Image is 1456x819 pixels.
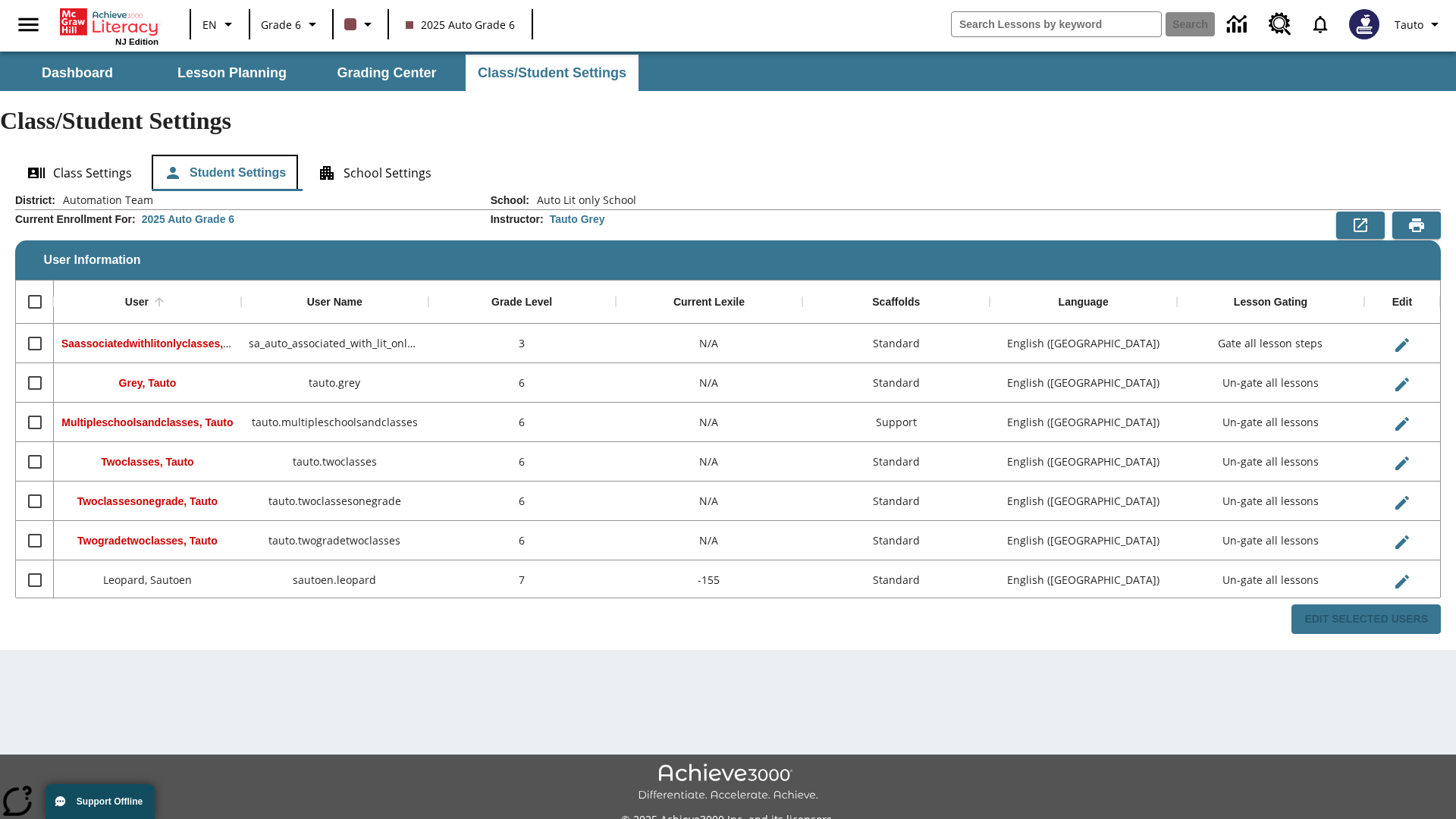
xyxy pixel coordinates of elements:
div: 6 [428,521,616,560]
span: Automation Team [55,193,153,208]
div: Scaffolds [872,296,920,309]
button: Edit User [1387,330,1417,360]
div: English (US) [990,521,1177,560]
button: Edit User [1387,409,1417,439]
div: Standard [802,560,990,600]
button: Edit User [1387,566,1417,597]
button: School Settings [306,155,444,191]
span: Leopard, Sautoen [103,573,192,587]
h2: Instructor : [491,213,544,226]
button: Class color is dark brown. Change class color [338,11,383,38]
div: Edit [1392,296,1412,309]
div: Un-gate all lessons [1177,442,1364,482]
a: Data Center [1218,4,1260,45]
div: Language [1059,296,1109,309]
div: tauto.twoclasses [241,442,428,482]
div: N/A [616,363,803,403]
div: Lesson Gating [1234,296,1307,309]
div: User [125,296,149,309]
div: Un-gate all lessons [1177,403,1364,442]
button: Profile/Settings [1389,11,1450,38]
div: -155 [616,560,803,600]
div: sa_auto_associated_with_lit_only_classes [241,324,428,363]
div: 6 [428,403,616,442]
span: Auto Lit only School [529,193,636,208]
div: tauto.twogradetwoclasses [241,521,428,560]
h2: District : [15,194,55,207]
div: Un-gate all lessons [1177,521,1364,560]
span: EN [202,17,217,33]
div: 2025 Auto Grade 6 [142,212,234,227]
div: Standard [802,363,990,403]
div: 6 [428,442,616,482]
div: 3 [428,324,616,363]
button: Edit User [1387,448,1417,479]
div: Un-gate all lessons [1177,560,1364,600]
button: Edit User [1387,369,1417,400]
button: Open side menu [6,2,51,47]
div: tauto.grey [241,363,428,403]
button: Edit User [1387,488,1417,518]
div: Standard [802,521,990,560]
h2: School : [491,194,529,207]
button: Student Settings [152,155,298,191]
div: Home [60,5,158,46]
span: Support Offline [77,796,143,807]
div: sautoen.leopard [241,560,428,600]
img: Achieve3000 Differentiate Accelerate Achieve [638,764,818,802]
span: User Information [44,253,141,267]
h2: Current Enrollment For : [15,213,136,226]
div: English (US) [990,363,1177,403]
a: Resource Center, Will open in new tab [1260,4,1301,45]
span: Tauto [1395,17,1423,33]
button: Class/Student Settings [466,55,639,91]
span: Saassociatedwithlitonlyclasses, Saassociatedwithlitonlyclasses [61,336,384,350]
a: Home [60,7,158,37]
div: tauto.multipleschoolsandclasses [241,403,428,442]
button: Grading Center [311,55,463,91]
div: Un-gate all lessons [1177,482,1364,521]
button: Support Offline [45,784,155,819]
div: English (US) [990,560,1177,600]
div: Standard [802,324,990,363]
div: N/A [616,324,803,363]
div: tauto.twoclassesonegrade [241,482,428,521]
div: N/A [616,403,803,442]
span: Twoclasses, Tauto [101,456,193,468]
div: User Name [307,296,362,309]
a: Notifications [1301,5,1340,44]
div: Class/Student Settings [15,155,1441,191]
button: Edit User [1387,527,1417,557]
input: search field [952,12,1161,36]
span: Twoclassesonegrade, Tauto [77,495,218,507]
div: User Information [15,193,1441,635]
button: Print Preview [1392,212,1441,239]
div: English (US) [990,482,1177,521]
div: English (US) [990,324,1177,363]
div: English (US) [990,403,1177,442]
div: English (US) [990,442,1177,482]
button: Class Settings [15,155,144,191]
div: 6 [428,482,616,521]
button: Export to CSV [1336,212,1385,239]
div: Current Lexile [673,296,745,309]
span: Grade 6 [261,17,301,33]
span: NJ Edition [115,37,158,46]
span: 2025 Auto Grade 6 [406,17,515,33]
div: Tauto Grey [550,212,605,227]
button: Language: EN, Select a language [196,11,244,38]
span: Grey, Tauto [119,377,177,389]
div: N/A [616,521,803,560]
div: Standard [802,442,990,482]
span: Multipleschoolsandclasses, Tauto [61,416,233,428]
div: Un-gate all lessons [1177,363,1364,403]
div: 7 [428,560,616,600]
button: Lesson Planning [156,55,308,91]
span: Twogradetwoclasses, Tauto [77,535,218,547]
div: Gate all lesson steps [1177,324,1364,363]
div: 6 [428,363,616,403]
div: N/A [616,442,803,482]
img: Avatar [1349,9,1379,39]
div: N/A [616,482,803,521]
button: Dashboard [2,55,153,91]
